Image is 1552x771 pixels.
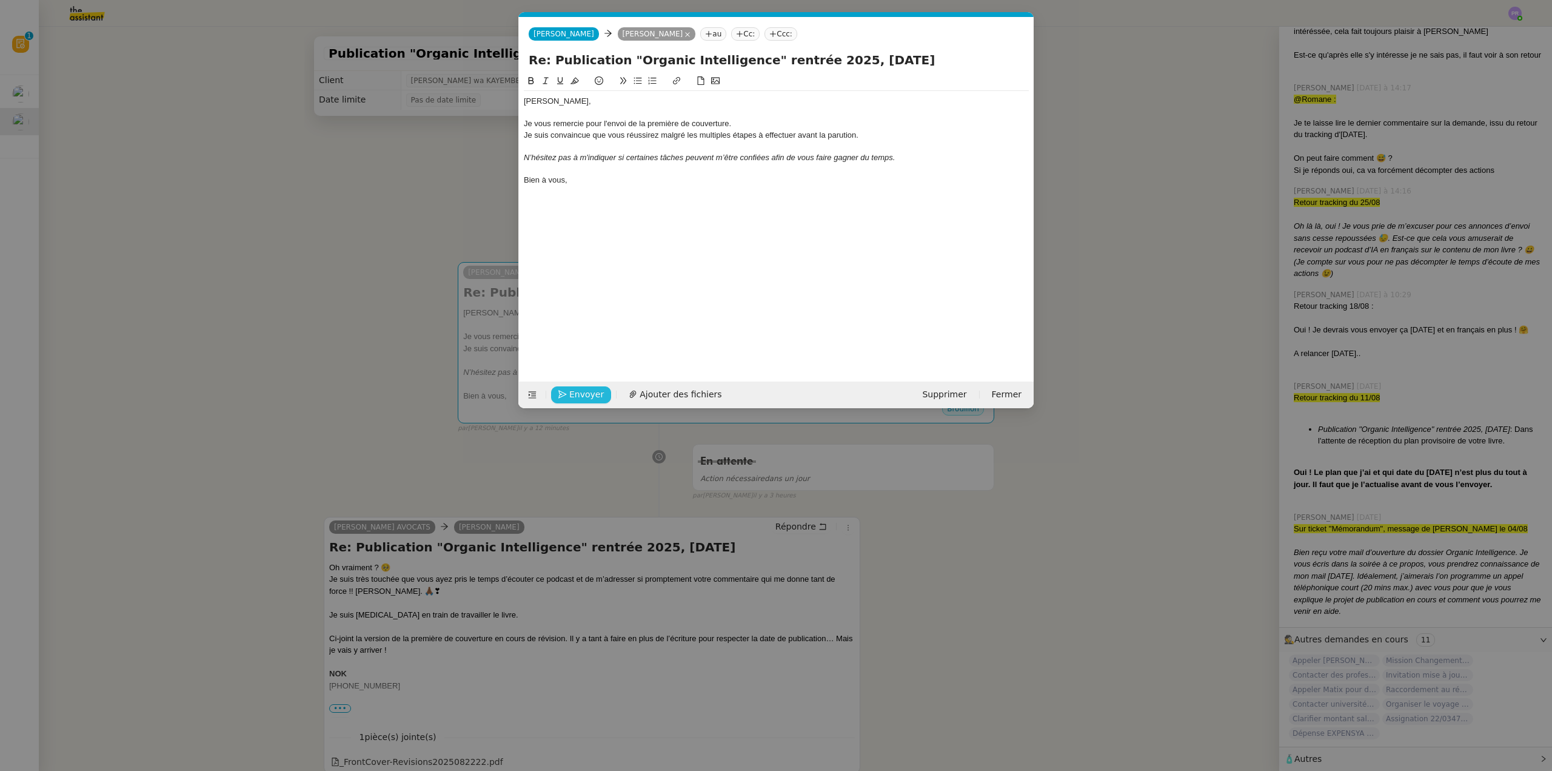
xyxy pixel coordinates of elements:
[621,386,729,403] button: Ajouter des fichiers
[985,386,1029,403] button: Fermer
[640,388,721,402] span: Ajouter des fichiers
[922,388,966,402] span: Supprimer
[551,386,611,403] button: Envoyer
[524,130,1029,141] div: Je suis convaincue que vous réussirez malgré les multiples étapes à effectuer avant la parution.
[524,153,895,162] em: N’hésitez pas à m'indiquer si certaines tâches peuvent m’être confiées afin de vous faire gagner ...
[524,175,1029,186] div: Bien à vous,
[524,118,1029,129] div: Je vous remercie pour l'envoi de la première de couverture.
[915,386,974,403] button: Supprimer
[731,27,760,41] nz-tag: Cc:
[533,30,594,38] span: [PERSON_NAME]
[529,51,1024,69] input: Subject
[764,27,797,41] nz-tag: Ccc:
[569,388,604,402] span: Envoyer
[700,27,726,41] nz-tag: au
[524,96,1029,107] div: [PERSON_NAME],
[618,27,696,41] nz-tag: [PERSON_NAME]
[992,388,1022,402] span: Fermer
